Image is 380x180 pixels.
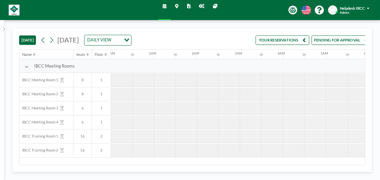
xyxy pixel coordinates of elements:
span: DAILY VIEW [86,36,112,43]
span: HI [331,8,335,12]
span: Admin [340,11,349,15]
div: 30 [346,53,349,56]
span: 1 [92,120,111,124]
div: 2AM [192,52,199,56]
span: 16 [73,148,92,153]
div: Search for option [85,35,131,45]
div: 30 [131,53,134,56]
span: 2 [92,148,111,153]
span: 6 [73,120,92,124]
div: 30 [303,53,306,56]
span: 8 [73,78,92,82]
span: 2 [92,134,111,139]
span: IBCC Training Room 2 [19,148,58,153]
span: IBCC Meeting Room 3 [19,106,58,110]
div: Floor [95,52,103,57]
button: YOUR RESERVATIONS [256,35,309,45]
span: IBCC Training Room 1 [19,134,58,139]
span: 1 [92,78,111,82]
span: IBCC Meeting Room 4 [19,120,58,124]
span: 6 [73,106,92,110]
input: Search for option [113,36,120,43]
span: 8 [73,92,92,96]
button: PENDING FOR APPROVAL [312,35,371,45]
div: 30 [217,53,220,56]
img: organization-logo [9,5,19,15]
div: 30 [260,53,263,56]
span: [DATE] [57,36,79,44]
button: [DATE] [19,35,36,45]
div: 1AM [149,52,156,56]
span: IBCC Meeting Room 2 [19,92,58,96]
div: 6AM [364,52,371,56]
div: Name [22,52,32,57]
div: 3AM [235,52,242,56]
span: IBCC Meeting Room 1 [19,78,58,82]
div: Seats [76,52,85,57]
span: Helpdesk IBCC [340,6,365,10]
span: 1 [92,92,111,96]
div: 30 [174,53,177,56]
div: 4AM [278,52,285,56]
span: 1 [92,106,111,110]
div: 5AM [321,52,328,56]
span: IBCC Meeting Rooms [34,63,75,69]
span: 16 [73,134,92,139]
